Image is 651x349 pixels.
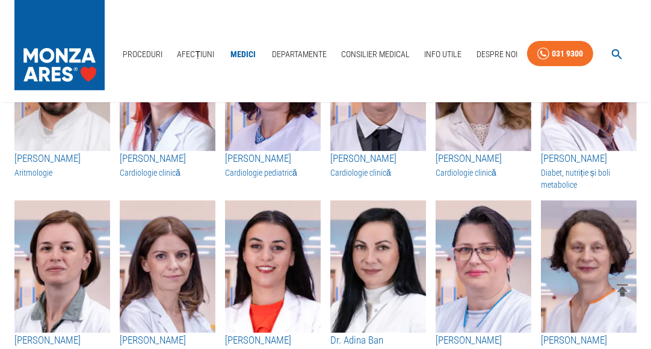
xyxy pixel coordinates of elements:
[541,151,637,167] h3: [PERSON_NAME]
[420,42,467,67] a: Info Utile
[336,42,415,67] a: Consilier Medical
[472,42,522,67] a: Despre Noi
[436,151,531,167] h3: [PERSON_NAME]
[225,333,321,348] h3: [PERSON_NAME]
[14,333,110,348] h3: [PERSON_NAME]
[527,41,593,67] a: 031 9300
[14,167,110,179] h3: Aritmologie
[330,333,426,348] h3: Dr. Adina Ban
[14,151,110,179] a: [PERSON_NAME]Aritmologie
[552,46,583,61] div: 031 9300
[330,151,426,179] a: [PERSON_NAME]Cardiologie clinică
[120,151,215,167] h3: [PERSON_NAME]
[225,167,321,179] h3: Cardiologie pediatrică
[330,200,426,333] img: Dr. Adina Ban
[330,167,426,179] h3: Cardiologie clinică
[606,274,639,307] button: delete
[14,151,110,167] h3: [PERSON_NAME]
[436,333,531,348] h3: [PERSON_NAME]
[120,151,215,179] a: [PERSON_NAME]Cardiologie clinică
[541,333,637,348] h3: [PERSON_NAME]
[267,42,332,67] a: Departamente
[225,200,321,333] img: Dr. Cătălina Petrașcu
[436,151,531,179] a: [PERSON_NAME]Cardiologie clinică
[541,200,637,333] img: Dr. Corina Bocșa
[330,151,426,167] h3: [PERSON_NAME]
[120,200,215,333] img: Dr. Diana Bălan
[224,42,262,67] a: Medici
[225,151,321,167] h3: [PERSON_NAME]
[436,167,531,179] h3: Cardiologie clinică
[225,151,321,179] a: [PERSON_NAME]Cardiologie pediatrică
[436,200,531,333] img: Dr. Georgeta Boboș
[120,333,215,348] h3: [PERSON_NAME]
[120,167,215,179] h3: Cardiologie clinică
[541,151,637,191] a: [PERSON_NAME]Diabet, nutriție și boli metabolice
[172,42,219,67] a: Afecțiuni
[118,42,167,67] a: Proceduri
[541,167,637,191] h3: Diabet, nutriție și boli metabolice
[14,200,110,333] img: Dr. Linda Ghib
